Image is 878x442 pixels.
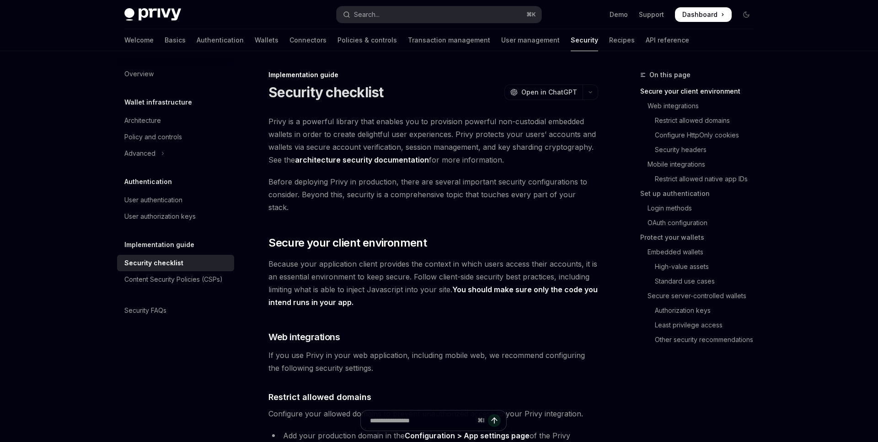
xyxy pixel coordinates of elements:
[268,407,598,420] span: Configure your allowed domains to prevent unauthorized access to your Privy integration.
[609,29,635,51] a: Recipes
[640,113,761,128] a: Restrict allowed domains
[268,391,371,403] span: Restrict allowed domains
[639,10,664,19] a: Support
[640,230,761,245] a: Protect your wallets
[124,274,223,285] div: Content Security Policies (CSPs)
[501,29,560,51] a: User management
[682,10,717,19] span: Dashboard
[640,84,761,99] a: Secure your client environment
[640,274,761,289] a: Standard use cases
[124,29,154,51] a: Welcome
[640,172,761,186] a: Restrict allowed native app IDs
[124,176,172,187] h5: Authentication
[640,289,761,303] a: Secure server-controlled wallets
[521,88,577,97] span: Open in ChatGPT
[124,258,183,268] div: Security checklist
[640,99,761,113] a: Web integrations
[337,6,541,23] button: Open search
[649,69,691,80] span: On this page
[739,7,754,22] button: Toggle dark mode
[640,216,761,230] a: OAuth configuration
[117,66,234,82] a: Overview
[268,84,384,100] h1: Security checklist
[640,157,761,172] a: Mobile integrations
[117,145,234,162] button: Toggle Advanced section
[610,10,628,19] a: Demo
[124,97,192,108] h5: Wallet infrastructure
[117,192,234,208] a: User authentication
[354,9,380,20] div: Search...
[124,195,182,205] div: User authentication
[117,112,234,129] a: Architecture
[488,414,501,427] button: Send message
[268,331,340,343] span: Web integrations
[640,142,761,157] a: Security headers
[640,128,761,142] a: Configure HttpOnly cookies
[370,410,474,431] input: Ask a question...
[640,318,761,332] a: Least privilege access
[268,349,598,374] span: If you use Privy in your web application, including mobile web, we recommend configuring the foll...
[117,302,234,319] a: Security FAQs
[117,208,234,225] a: User authorization keys
[526,11,536,18] span: ⌘ K
[124,8,181,21] img: dark logo
[124,132,182,142] div: Policy and controls
[124,68,154,79] div: Overview
[268,115,598,166] span: Privy is a powerful library that enables you to provision powerful non-custodial embedded wallets...
[117,255,234,271] a: Security checklist
[408,29,490,51] a: Transaction management
[504,84,583,100] button: Open in ChatGPT
[640,186,761,201] a: Set up authentication
[675,7,732,22] a: Dashboard
[268,175,598,214] span: Before deploying Privy in production, there are several important security configurations to cons...
[268,236,427,250] span: Secure your client environment
[640,332,761,347] a: Other security recommendations
[295,155,429,165] a: architecture security documentation
[640,245,761,259] a: Embedded wallets
[640,259,761,274] a: High-value assets
[640,303,761,318] a: Authorization keys
[124,115,161,126] div: Architecture
[337,29,397,51] a: Policies & controls
[124,239,194,250] h5: Implementation guide
[268,70,598,79] div: Implementation guide
[255,29,278,51] a: Wallets
[165,29,186,51] a: Basics
[268,258,598,309] span: Because your application client provides the context in which users access their accounts, it is ...
[571,29,598,51] a: Security
[124,305,166,316] div: Security FAQs
[197,29,244,51] a: Authentication
[646,29,689,51] a: API reference
[124,211,196,222] div: User authorization keys
[289,29,327,51] a: Connectors
[640,201,761,216] a: Login methods
[117,271,234,288] a: Content Security Policies (CSPs)
[117,129,234,145] a: Policy and controls
[124,148,155,159] div: Advanced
